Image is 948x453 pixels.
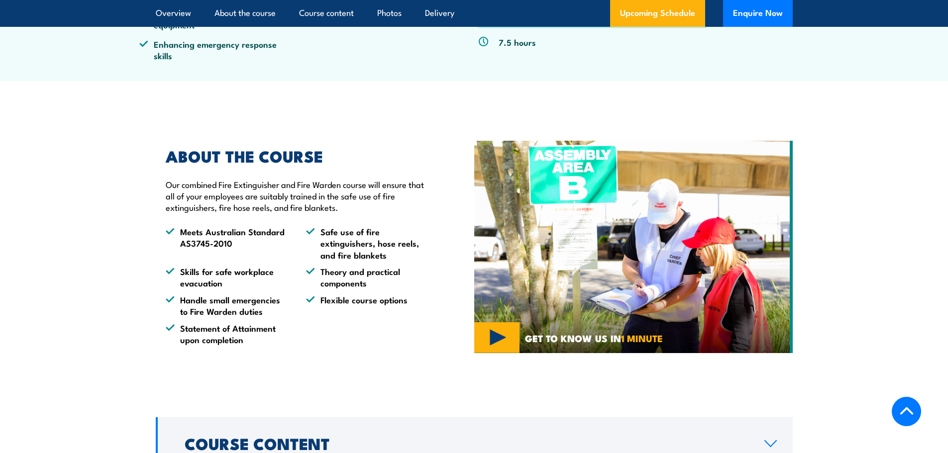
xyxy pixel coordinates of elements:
[525,334,663,343] span: GET TO KNOW US IN
[306,226,428,261] li: Safe use of fire extinguishers, hose reels, and fire blankets
[306,266,428,289] li: Theory and practical components
[166,294,288,317] li: Handle small emergencies to Fire Warden duties
[306,294,428,317] li: Flexible course options
[621,331,663,345] strong: 1 MINUTE
[166,266,288,289] li: Skills for safe workplace evacuation
[139,38,285,62] li: Enhancing emergency response skills
[474,141,793,353] img: Fire Warden and Chief Fire Warden Training
[166,179,428,213] p: Our combined Fire Extinguisher and Fire Warden course will ensure that all of your employees are ...
[166,226,288,261] li: Meets Australian Standard AS3745-2010
[185,436,748,450] h2: Course Content
[499,36,536,48] p: 7.5 hours
[166,322,288,346] li: Statement of Attainment upon completion
[166,149,428,163] h2: ABOUT THE COURSE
